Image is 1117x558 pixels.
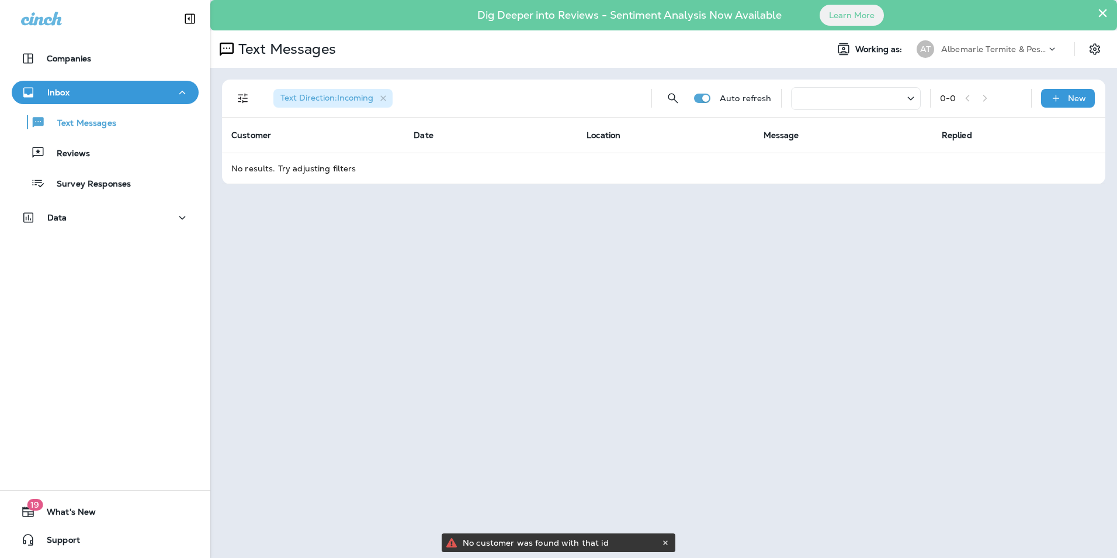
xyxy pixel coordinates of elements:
p: Text Messages [46,118,116,129]
button: Learn More [820,5,884,26]
p: Text Messages [234,40,336,58]
button: Reviews [12,140,199,165]
p: Albemarle Termite & Pest Control [941,44,1046,54]
span: Text Direction : Incoming [280,92,373,103]
div: AT [917,40,934,58]
p: Reviews [45,149,90,160]
button: Data [12,206,199,229]
span: Customer [231,130,271,140]
div: Text Direction:Incoming [273,89,393,108]
p: Companies [47,54,91,63]
span: Replied [942,130,972,140]
span: Support [35,535,80,549]
div: No customer was found with that id [463,533,659,552]
span: Date [414,130,433,140]
td: No results. Try adjusting filters [222,153,1105,184]
button: Inbox [12,81,199,104]
span: 19 [27,499,43,511]
div: 0 - 0 [940,94,956,103]
button: Close [1097,4,1108,22]
p: Auto refresh [720,94,772,103]
span: Message [764,130,799,140]
button: Support [12,528,199,552]
button: Companies [12,47,199,70]
span: What's New [35,507,96,521]
button: Collapse Sidebar [174,7,206,30]
button: Text Messages [12,110,199,135]
button: Survey Responses [12,171,199,195]
span: Working as: [855,44,905,54]
p: Survey Responses [45,179,131,190]
p: Inbox [47,88,70,97]
span: Location [587,130,620,140]
p: Data [47,213,67,222]
p: New [1068,94,1086,103]
button: 19What's New [12,500,199,523]
p: Dig Deeper into Reviews - Sentiment Analysis Now Available [443,13,816,17]
button: Settings [1084,39,1105,60]
button: Search Messages [661,87,685,110]
button: Filters [231,87,255,110]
